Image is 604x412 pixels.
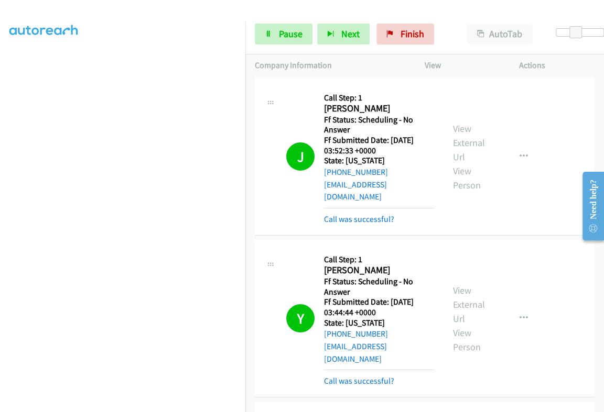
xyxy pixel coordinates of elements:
[453,123,485,163] a: View External Url
[324,155,434,166] h5: State: [US_STATE]
[453,165,481,191] a: View Person
[286,142,315,171] h1: J
[324,115,434,135] h5: Ff Status: Scheduling - No Answer
[519,59,595,72] p: Actions
[324,103,434,115] h2: [PERSON_NAME]
[286,304,315,332] h1: Y
[324,276,434,297] h5: Ff Status: Scheduling - No Answer
[425,59,500,72] p: View
[574,164,604,248] iframe: Resource Center
[341,28,360,40] span: Next
[401,28,424,40] span: Finish
[255,24,312,44] a: Pause
[324,254,434,265] h5: Call Step: 1
[324,318,434,328] h5: State: [US_STATE]
[279,28,303,40] span: Pause
[324,180,387,202] a: [EMAIL_ADDRESS][DOMAIN_NAME]
[324,214,394,224] a: Call was successful?
[317,24,370,44] button: Next
[324,264,434,276] h2: [PERSON_NAME]
[324,167,388,177] a: [PHONE_NUMBER]
[324,93,434,103] h5: Call Step: 1
[324,135,434,155] h5: Ff Submitted Date: [DATE] 03:52:33 +0000
[324,329,388,339] a: [PHONE_NUMBER]
[467,24,532,44] button: AutoTab
[255,59,406,72] p: Company Information
[453,284,485,325] a: View External Url
[453,327,481,353] a: View Person
[324,376,394,386] a: Call was successful?
[324,341,387,364] a: [EMAIL_ADDRESS][DOMAIN_NAME]
[376,24,434,44] a: Finish
[324,297,434,317] h5: Ff Submitted Date: [DATE] 03:44:44 +0000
